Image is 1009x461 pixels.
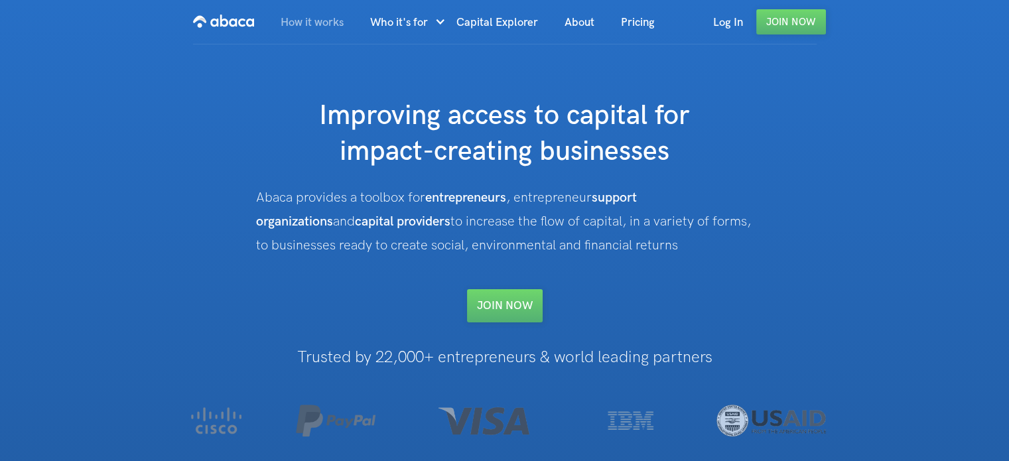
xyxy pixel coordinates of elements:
[239,98,770,170] h1: Improving access to capital for impact-creating businesses
[756,9,826,34] a: Join Now
[256,186,754,257] div: Abaca provides a toolbox for , entrepreneur and to increase the flow of capital, in a variety of ...
[467,289,543,322] a: Join NOW
[193,11,254,32] img: Abaca logo
[355,214,450,230] strong: capital providers
[425,190,506,206] strong: entrepreneurs
[151,349,858,366] h1: Trusted by 22,000+ entrepreneurs & world leading partners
